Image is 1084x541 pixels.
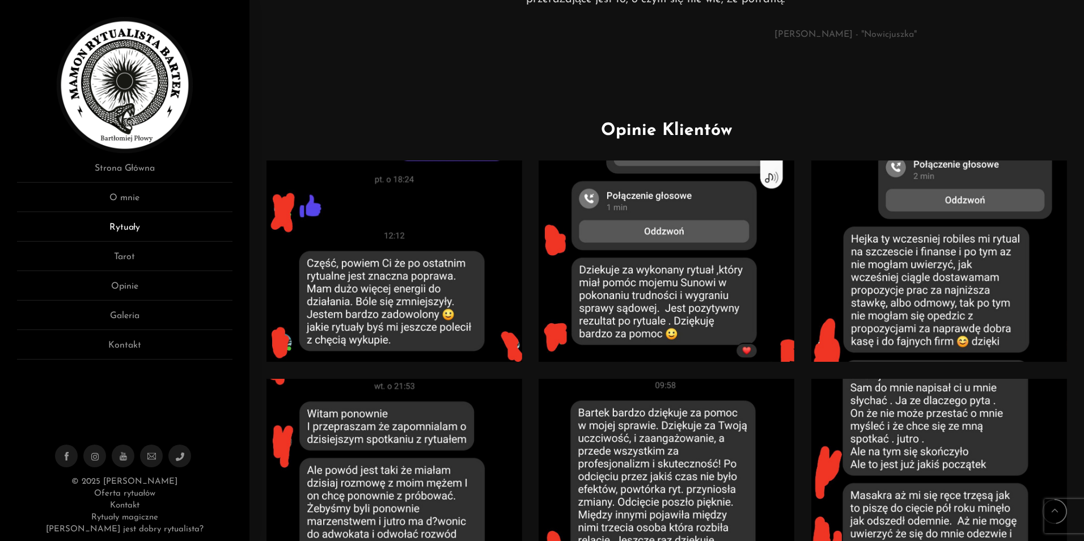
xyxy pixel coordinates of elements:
[394,28,917,41] p: [PERSON_NAME] - "Nowicjuszka"
[17,221,232,242] a: Rytuały
[46,525,204,534] a: [PERSON_NAME] jest dobry rytualista?
[94,489,155,498] a: Oferta rytuałów
[17,162,232,183] a: Strona Główna
[17,309,232,330] a: Galeria
[91,513,158,522] a: Rytuały magiczne
[110,501,139,510] a: Kontakt
[57,17,193,153] img: Rytualista Bartek
[17,250,232,271] a: Tarot
[266,118,1067,143] h2: Opinie Klientów
[17,339,232,360] a: Kontakt
[17,280,232,301] a: Opinie
[17,191,232,212] a: O mnie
